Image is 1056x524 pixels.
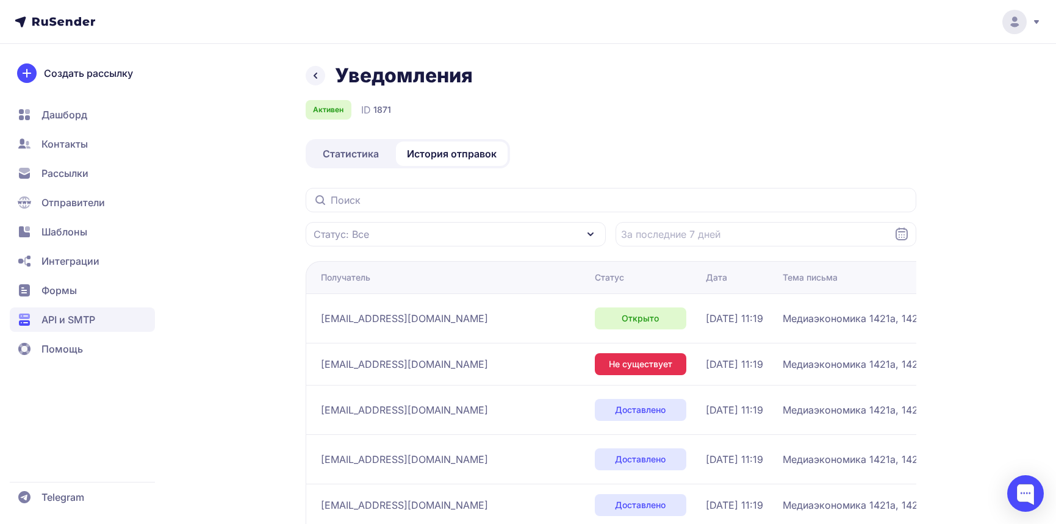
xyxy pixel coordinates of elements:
span: [EMAIL_ADDRESS][DOMAIN_NAME] [321,498,488,512]
span: Отправители [41,195,105,210]
div: Тема письма [783,271,838,284]
a: История отправок [396,142,508,166]
span: Не существует [609,358,672,370]
span: Интеграции [41,254,99,268]
h1: Уведомления [335,63,473,88]
span: [DATE] 11:19 [706,357,763,371]
span: API и SMTP [41,312,95,327]
span: [DATE] 11:19 [706,403,763,417]
span: Создать рассылку [44,66,133,81]
a: Статистика [308,142,393,166]
span: Telegram [41,490,84,504]
input: Поиск [306,188,916,212]
div: ID [361,102,391,117]
span: Доставлено [615,499,666,511]
span: [EMAIL_ADDRESS][DOMAIN_NAME] [321,403,488,417]
input: Datepicker input [616,222,916,246]
span: Дашборд [41,107,87,122]
span: Шаблоны [41,224,87,239]
span: Статистика [323,146,379,161]
span: [DATE] 11:19 [706,498,763,512]
span: Открыто [622,312,659,325]
span: Доставлено [615,453,666,465]
span: История отправок [407,146,497,161]
span: Статус: Все [314,227,369,242]
span: Доставлено [615,404,666,416]
span: [DATE] 11:19 [706,452,763,467]
span: Помощь [41,342,83,356]
span: 1871 [373,104,391,116]
span: [EMAIL_ADDRESS][DOMAIN_NAME] [321,311,488,326]
span: Рассылки [41,166,88,181]
div: Статус [595,271,624,284]
span: Активен [313,105,343,115]
span: [EMAIL_ADDRESS][DOMAIN_NAME] [321,357,488,371]
a: Telegram [10,485,155,509]
div: Получатель [321,271,370,284]
span: Формы [41,283,77,298]
span: [DATE] 11:19 [706,311,763,326]
div: Дата [706,271,727,284]
span: Контакты [41,137,88,151]
span: [EMAIL_ADDRESS][DOMAIN_NAME] [321,452,488,467]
